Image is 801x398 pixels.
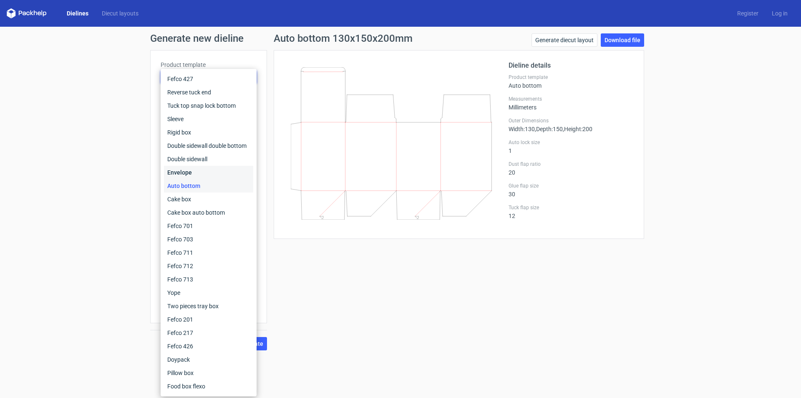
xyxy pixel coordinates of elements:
div: Fefco 712 [164,259,253,273]
div: Cake box [164,193,253,206]
div: Fefco 701 [164,219,253,233]
div: Fefco 703 [164,233,253,246]
div: Double sidewall [164,152,253,166]
a: Dielines [60,9,95,18]
div: Reverse tuck end [164,86,253,99]
span: Width : 130 [509,126,535,132]
label: Product template [161,61,257,69]
label: Tuck flap size [509,204,634,211]
div: Fefco 426 [164,340,253,353]
div: Auto bottom [164,179,253,193]
span: , Height : 200 [563,126,592,132]
a: Download file [601,33,644,47]
div: Pillow box [164,366,253,380]
div: 20 [509,161,634,176]
div: Fefco 711 [164,246,253,259]
div: Yope [164,286,253,299]
div: Millimeters [509,96,634,111]
div: Fefco 427 [164,72,253,86]
div: Auto bottom [509,74,634,89]
div: Double sidewall double bottom [164,139,253,152]
label: Outer Dimensions [509,117,634,124]
div: Fefco 713 [164,273,253,286]
label: Product template [509,74,634,81]
a: Generate diecut layout [531,33,597,47]
a: Diecut layouts [95,9,145,18]
h1: Auto bottom 130x150x200mm [274,33,413,43]
a: Register [730,9,765,18]
div: Fefco 217 [164,326,253,340]
a: Log in [765,9,794,18]
label: Measurements [509,96,634,102]
div: Doypack [164,353,253,366]
h2: Dieline details [509,61,634,71]
label: Auto lock size [509,139,634,146]
h1: Generate new dieline [150,33,651,43]
div: Food box flexo [164,380,253,393]
div: Two pieces tray box [164,299,253,313]
label: Glue flap size [509,183,634,189]
div: 1 [509,139,634,154]
div: Rigid box [164,126,253,139]
div: Tuck top snap lock bottom [164,99,253,112]
span: , Depth : 150 [535,126,563,132]
div: 30 [509,183,634,198]
div: 12 [509,204,634,219]
div: Envelope [164,166,253,179]
div: Sleeve [164,112,253,126]
label: Dust flap ratio [509,161,634,167]
div: Fefco 201 [164,313,253,326]
div: Cake box auto bottom [164,206,253,219]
